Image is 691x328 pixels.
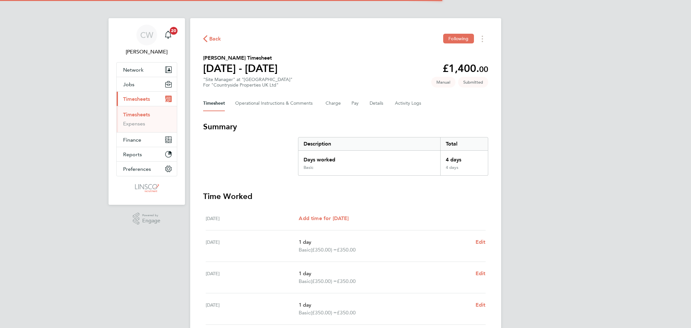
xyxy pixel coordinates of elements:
a: Edit [476,238,486,246]
span: Back [209,35,221,43]
span: Powered by [142,213,160,218]
span: Basic [299,246,311,254]
div: [DATE] [206,270,299,285]
button: Finance [117,133,177,147]
button: Jobs [117,77,177,91]
button: Following [443,34,474,43]
a: Edit [476,270,486,277]
div: [DATE] [206,301,299,317]
span: Chloe Whittall [116,48,177,56]
a: Timesheets [123,111,150,118]
span: £350.00 [337,310,356,316]
span: Network [123,67,144,73]
a: CW[PERSON_NAME] [116,25,177,56]
span: Add time for [DATE] [299,215,349,221]
span: CW [140,31,153,39]
button: Timesheets [117,92,177,106]
span: Following [448,36,468,41]
div: Timesheets [117,106,177,132]
div: 4 days [440,165,488,175]
a: 20 [162,25,175,45]
p: 1 day [299,270,470,277]
span: Preferences [123,166,151,172]
a: Expenses [123,121,145,127]
div: Basic [304,165,313,170]
app-decimal: £1,400. [443,62,488,75]
button: Operational Instructions & Comments [235,96,315,111]
a: Powered byEngage [133,213,160,225]
span: (£350.00) = [311,278,337,284]
span: (£350.00) = [311,247,337,253]
h2: [PERSON_NAME] Timesheet [203,54,278,62]
div: "Site Manager" at "[GEOGRAPHIC_DATA]" [203,77,293,88]
p: 1 day [299,238,470,246]
span: (£350.00) = [311,310,337,316]
span: Basic [299,309,311,317]
button: Reports [117,147,177,161]
h3: Time Worked [203,191,488,202]
span: £350.00 [337,247,356,253]
img: linsco-logo-retina.png [133,183,160,193]
button: Details [370,96,385,111]
span: 20 [170,27,178,35]
p: 1 day [299,301,470,309]
h3: Summary [203,122,488,132]
div: Summary [298,137,488,176]
button: Pay [351,96,359,111]
span: Engage [142,218,160,224]
div: [DATE] [206,215,299,222]
div: Description [298,137,441,150]
span: Timesheets [123,96,150,102]
span: Edit [476,270,486,276]
button: Network [117,63,177,77]
button: Activity Logs [395,96,422,111]
nav: Main navigation [109,18,185,205]
a: Edit [476,301,486,309]
button: Back [203,35,221,43]
div: For "Countryside Properties UK Ltd" [203,82,293,88]
span: Edit [476,302,486,308]
div: [DATE] [206,238,299,254]
button: Charge [326,96,341,111]
a: Add time for [DATE] [299,215,349,222]
span: Finance [123,137,141,143]
button: Timesheet [203,96,225,111]
span: Reports [123,151,142,158]
span: This timesheet is Submitted. [458,77,488,88]
span: Edit [476,239,486,245]
span: 00 [479,64,488,74]
div: Total [440,137,488,150]
span: Basic [299,277,311,285]
span: This timesheet was manually created. [431,77,455,88]
div: 4 days [440,151,488,165]
span: Jobs [123,81,134,88]
button: Timesheets Menu [477,34,488,44]
span: £350.00 [337,278,356,284]
div: Days worked [298,151,441,165]
a: Go to home page [116,183,177,193]
button: Preferences [117,162,177,176]
h1: [DATE] - [DATE] [203,62,278,75]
